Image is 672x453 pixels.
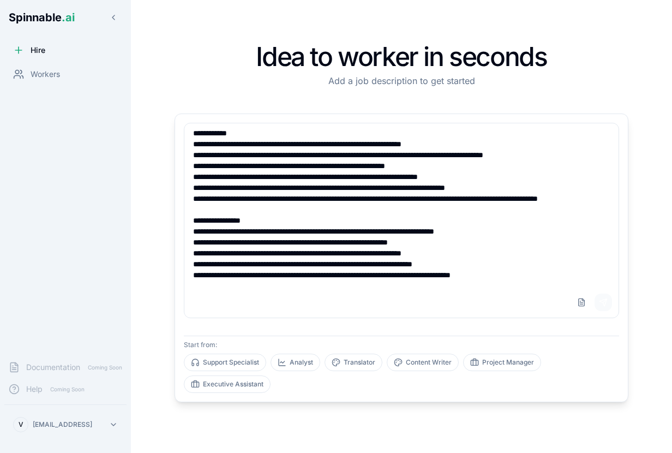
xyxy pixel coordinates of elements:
span: Workers [31,69,60,80]
h1: Idea to worker in seconds [175,44,628,70]
span: .ai [62,11,75,24]
span: Coming Soon [47,384,88,395]
button: Project Manager [463,354,541,371]
button: V[EMAIL_ADDRESS] [9,414,122,436]
span: Spinnable [9,11,75,24]
span: Coming Soon [85,362,125,373]
p: [EMAIL_ADDRESS] [33,420,92,429]
p: Start from: [184,341,619,349]
button: Analyst [271,354,320,371]
button: Support Specialist [184,354,266,371]
span: Hire [31,45,45,56]
button: Executive Assistant [184,375,271,393]
button: Translator [325,354,382,371]
span: Documentation [26,362,80,373]
button: Content Writer [387,354,459,371]
span: V [19,420,23,429]
p: Add a job description to get started [175,74,628,87]
span: Help [26,384,43,395]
